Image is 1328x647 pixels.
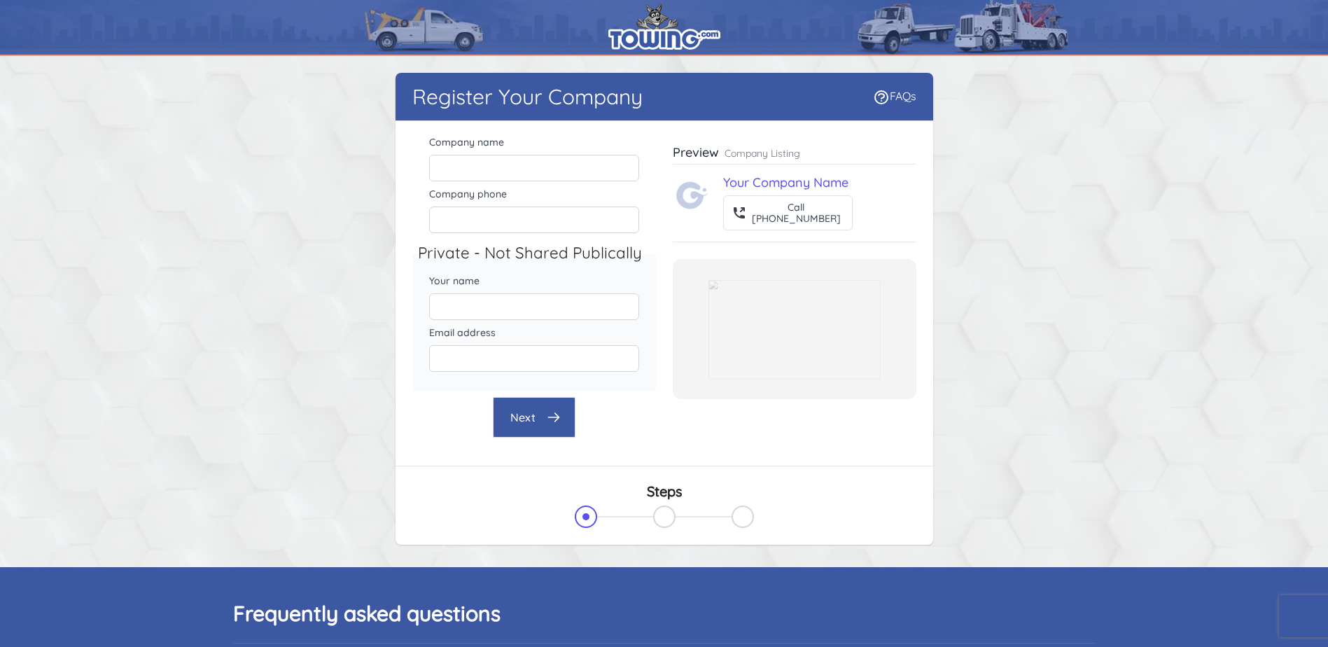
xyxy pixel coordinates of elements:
[723,174,848,190] a: Your Company Name
[429,326,639,340] label: Email address
[429,274,639,288] label: Your name
[752,202,841,224] div: Call [PHONE_NUMBER]
[429,135,639,149] label: Company name
[418,242,662,265] legend: Private - Not Shared Publically
[233,601,1096,626] h2: Frequently asked questions
[429,187,639,201] label: Company phone
[608,4,720,50] img: logo.png
[673,144,719,161] h3: Preview
[412,483,916,500] h3: Steps
[493,397,575,438] button: Next
[723,195,853,230] button: Call[PHONE_NUMBER]
[873,89,916,103] a: FAQs
[725,146,800,160] p: Company Listing
[676,179,709,212] img: Towing.com Logo
[412,84,643,109] h1: Register Your Company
